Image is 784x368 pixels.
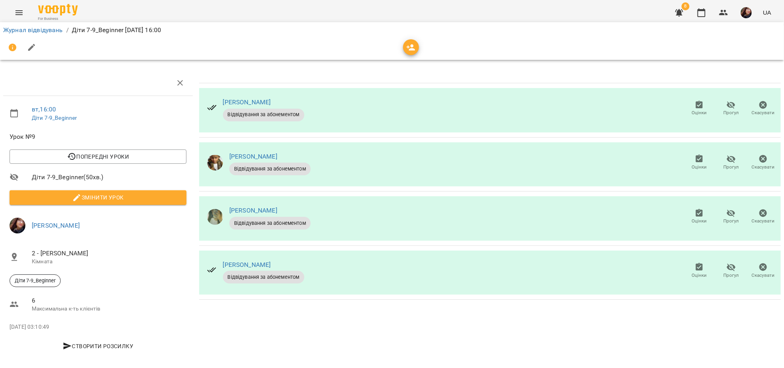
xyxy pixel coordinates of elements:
[741,7,752,18] img: f61110628bd5330013bfb8ce8251fa0e.png
[72,25,161,35] p: Діти 7-9_Beginner [DATE] 16:00
[10,132,186,142] span: Урок №9
[723,218,739,224] span: Прогул
[223,98,271,106] a: [PERSON_NAME]
[10,277,60,284] span: Діти 7-9_Beginner
[715,206,747,228] button: Прогул
[13,341,183,351] span: Створити розсилку
[207,155,223,171] img: f4a5d50d9328296fcdc570cb1615f965.png
[752,109,775,116] span: Скасувати
[683,151,715,174] button: Оцінки
[723,109,739,116] span: Прогул
[207,209,223,225] img: 87563e08f038b04e7abc1fcfd1172817.png
[692,164,707,171] span: Оцінки
[32,296,186,305] span: 6
[32,258,186,266] p: Кімната
[10,323,186,331] p: [DATE] 03:10:49
[763,8,771,17] span: UA
[723,272,739,279] span: Прогул
[692,109,707,116] span: Оцінки
[3,25,781,35] nav: breadcrumb
[747,260,779,282] button: Скасувати
[723,164,739,171] span: Прогул
[32,249,186,258] span: 2 - [PERSON_NAME]
[683,98,715,120] button: Оцінки
[760,5,774,20] button: UA
[715,260,747,282] button: Прогул
[683,260,715,282] button: Оцінки
[16,152,180,161] span: Попередні уроки
[752,272,775,279] span: Скасувати
[3,26,63,34] a: Журнал відвідувань
[223,274,304,281] span: Відвідування за абонементом
[752,218,775,224] span: Скасувати
[223,111,304,118] span: Відвідування за абонементом
[38,4,78,15] img: Voopty Logo
[229,165,311,172] span: Відвідування за абонементом
[747,206,779,228] button: Скасувати
[32,222,80,229] a: [PERSON_NAME]
[10,218,25,234] img: f61110628bd5330013bfb8ce8251fa0e.png
[10,190,186,205] button: Змінити урок
[229,220,311,227] span: Відвідування за абонементом
[10,274,61,287] div: Діти 7-9_Beginner
[715,98,747,120] button: Прогул
[66,25,69,35] li: /
[32,115,77,121] a: Діти 7-9_Beginner
[10,149,186,164] button: Попередні уроки
[32,105,56,113] a: вт , 16:00
[692,272,707,279] span: Оцінки
[32,172,186,182] span: Діти 7-9_Beginner ( 50 хв. )
[747,98,779,120] button: Скасувати
[752,164,775,171] span: Скасувати
[715,151,747,174] button: Прогул
[692,218,707,224] span: Оцінки
[16,193,180,202] span: Змінити урок
[10,3,29,22] button: Menu
[229,153,277,160] a: [PERSON_NAME]
[682,2,690,10] span: 8
[38,16,78,21] span: For Business
[32,305,186,313] p: Максимальна к-ть клієнтів
[10,339,186,353] button: Створити розсилку
[223,261,271,268] a: [PERSON_NAME]
[683,206,715,228] button: Оцінки
[229,207,277,214] a: [PERSON_NAME]
[747,151,779,174] button: Скасувати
